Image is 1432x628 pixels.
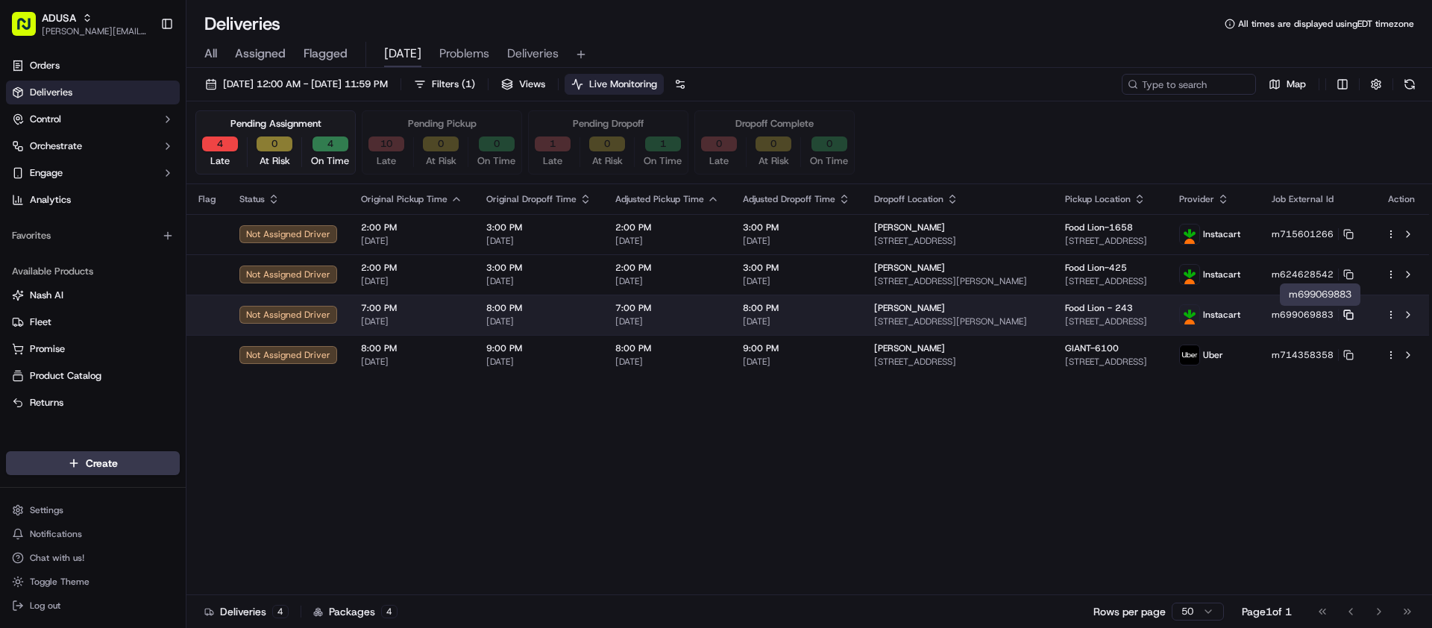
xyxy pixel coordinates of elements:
span: Original Pickup Time [361,193,447,205]
button: Refresh [1399,74,1420,95]
span: [STREET_ADDRESS][PERSON_NAME] [874,275,1041,287]
span: Orchestrate [30,139,82,153]
span: Flag [198,193,216,205]
div: Pending Pickup10Late0At Risk0On Time [362,110,522,175]
span: [STREET_ADDRESS] [1065,235,1155,247]
button: 1 [645,136,681,151]
img: Nash [15,15,45,45]
span: 3:00 PM [486,262,591,274]
span: m624628542 [1272,269,1334,280]
span: Food Lion - 243 [1065,302,1133,314]
div: Pending Assignment [230,117,321,131]
div: Start new chat [51,142,245,157]
button: 0 [756,136,791,151]
span: [DATE] [486,235,591,247]
span: Pickup Location [1065,193,1131,205]
button: Filters(1) [407,74,482,95]
span: 2:00 PM [361,222,462,233]
span: Late [210,154,230,168]
button: Engage [6,161,180,185]
div: Deliveries [204,604,289,619]
span: Instacart [1203,228,1240,240]
span: [DATE] [384,45,421,63]
button: Start new chat [254,147,271,165]
span: Uber [1203,349,1223,361]
span: Food Lion-1658 [1065,222,1133,233]
div: Available Products [6,260,180,283]
span: m699069883 [1272,309,1334,321]
span: 9:00 PM [486,342,591,354]
span: Provider [1179,193,1214,205]
button: Nash AI [6,283,180,307]
span: [PERSON_NAME] [874,342,945,354]
img: profile_instacart_ahold_partner.png [1180,224,1199,244]
span: Deliveries [30,86,72,99]
span: Create [86,456,118,471]
button: Orchestrate [6,134,180,158]
a: Orders [6,54,180,78]
div: m699069883 [1280,283,1360,306]
div: Favorites [6,224,180,248]
span: m714358358 [1272,349,1334,361]
span: 2:00 PM [361,262,462,274]
span: ( 1 ) [462,78,475,91]
button: Control [6,107,180,131]
span: On Time [477,154,515,168]
span: 8:00 PM [743,302,850,314]
button: 0 [479,136,515,151]
span: At Risk [592,154,623,168]
a: Deliveries [6,81,180,104]
input: Type to search [1122,74,1256,95]
button: 0 [257,136,292,151]
a: Analytics [6,188,180,212]
span: [STREET_ADDRESS][PERSON_NAME] [874,315,1041,327]
span: Late [709,154,729,168]
span: [DATE] [361,235,462,247]
span: [DATE] [615,275,719,287]
span: 8:00 PM [361,342,462,354]
div: Pending Assignment4Late0At Risk4On Time [195,110,356,175]
button: Fleet [6,310,180,334]
span: Food Lion-425 [1065,262,1127,274]
span: [STREET_ADDRESS] [874,356,1041,368]
span: Adjusted Dropoff Time [743,193,835,205]
span: All times are displayed using EDT timezone [1238,18,1414,30]
span: Problems [439,45,489,63]
span: On Time [810,154,848,168]
a: Returns [12,396,174,409]
span: Chat with us! [30,552,84,564]
span: Fleet [30,315,51,329]
a: Powered byPylon [105,252,180,264]
button: 1 [535,136,571,151]
button: m699069883 [1272,309,1354,321]
div: Page 1 of 1 [1242,604,1292,619]
span: Adjusted Pickup Time [615,193,704,205]
h1: Deliveries [204,12,280,36]
span: Engage [30,166,63,180]
span: 7:00 PM [615,302,719,314]
div: 💻 [126,218,138,230]
span: [DATE] [615,235,719,247]
span: Original Dropoff Time [486,193,577,205]
span: 8:00 PM [486,302,591,314]
span: Filters [432,78,475,91]
button: Toggle Theme [6,571,180,592]
span: Toggle Theme [30,576,89,588]
span: [DATE] [486,275,591,287]
span: [DATE] [361,356,462,368]
div: 4 [381,605,398,618]
span: [STREET_ADDRESS] [1065,275,1155,287]
button: Chat with us! [6,547,180,568]
span: On Time [311,154,349,168]
span: [DATE] [486,356,591,368]
span: All [204,45,217,63]
span: 2:00 PM [615,222,719,233]
button: Map [1262,74,1313,95]
span: [DATE] [615,315,719,327]
span: Promise [30,342,65,356]
div: Pending Dropoff1Late0At Risk1On Time [528,110,688,175]
button: Create [6,451,180,475]
span: Analytics [30,193,71,207]
button: Notifications [6,524,180,544]
span: Late [543,154,562,168]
